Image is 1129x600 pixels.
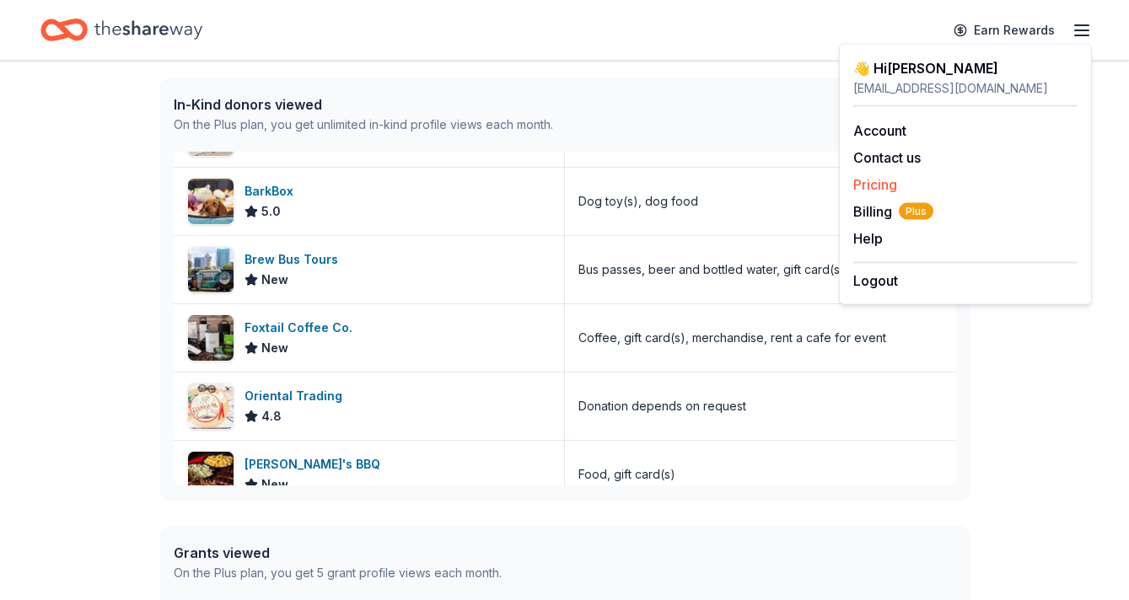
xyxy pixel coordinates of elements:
img: Image for Oriental Trading [188,383,234,429]
div: [EMAIL_ADDRESS][DOMAIN_NAME] [853,78,1078,99]
img: Image for Brew Bus Tours [188,247,234,292]
div: Donation depends on request [578,396,746,416]
div: [PERSON_NAME]'s BBQ [245,454,387,474]
div: Coffee, gift card(s), merchandise, rent a cafe for event [578,328,886,348]
a: Pricing [853,176,897,193]
span: Billing [853,201,933,222]
span: New [261,270,288,290]
div: On the Plus plan, you get 5 grant profile views each month. [174,563,502,583]
span: 4.8 [261,406,282,426]
div: 👋 Hi [PERSON_NAME] [853,58,1078,78]
img: Image for BarkBox [188,179,234,224]
a: Home [40,10,202,50]
div: In-Kind donors viewed [174,94,553,115]
button: Help [853,228,883,249]
div: Dog toy(s), dog food [578,191,698,212]
div: On the Plus plan, you get unlimited in-kind profile views each month. [174,115,553,135]
span: 5.0 [261,201,281,222]
button: Contact us [853,147,921,168]
span: New [261,474,288,495]
a: Account [853,122,906,139]
div: Food, gift card(s) [578,464,675,485]
div: Oriental Trading [245,386,349,406]
div: Bus passes, beer and bottled water, gift card(s), merchandise [578,260,923,280]
div: Foxtail Coffee Co. [245,318,359,338]
a: Earn Rewards [944,15,1065,46]
div: Grants viewed [174,543,502,563]
span: Plus [899,203,933,220]
button: Logout [853,271,898,291]
span: New [261,338,288,358]
div: Brew Bus Tours [245,249,345,270]
img: Image for Foxtail Coffee Co. [188,315,234,361]
img: Image for Sonny's BBQ [188,452,234,497]
div: BarkBox [245,181,300,201]
button: BillingPlus [853,201,933,222]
